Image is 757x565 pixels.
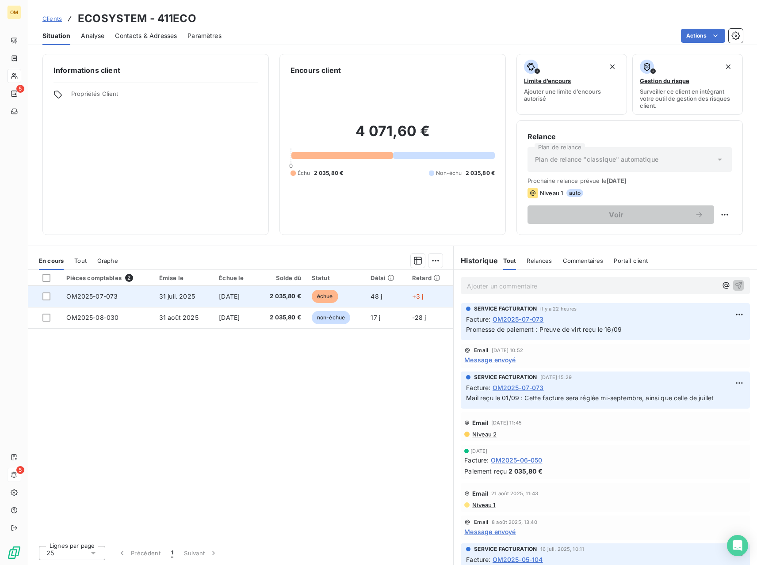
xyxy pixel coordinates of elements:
span: Portail client [614,257,648,264]
span: Facture : [466,555,490,564]
span: OM2025-08-030 [66,314,119,321]
span: Tout [503,257,516,264]
span: Propriétés Client [71,90,258,102]
span: auto [566,189,583,197]
span: 2 035,80 € [261,292,301,301]
span: Email [474,348,488,353]
span: Tout [74,257,87,264]
span: [DATE] 10:52 [492,348,523,353]
div: Délai [371,274,401,281]
span: 16 juil. 2025, 10:11 [540,546,584,552]
span: [DATE] [470,448,487,454]
h6: Informations client [54,65,258,76]
span: Facture : [466,315,490,324]
div: Statut [312,274,360,281]
span: Message envoyé [464,527,516,536]
span: Mail reçu le 01/09 : Cette facture sera réglée mi-septembre, ainsi que celle de juillet [466,394,714,402]
span: Plan de relance "classique" automatique [535,155,658,164]
span: il y a 22 heures [540,306,577,311]
h3: ECOSYSTEM - 411ECO [78,11,196,27]
a: Clients [42,14,62,23]
span: 2 035,80 € [314,169,344,177]
span: OM2025-07-073 [493,315,544,324]
span: 1 [171,549,173,557]
span: Non-échu [436,169,462,177]
span: Email [472,490,489,497]
span: 31 juil. 2025 [159,292,195,300]
span: OM2025-07-073 [66,292,118,300]
span: Clients [42,15,62,22]
span: 21 août 2025, 11:43 [491,491,538,496]
span: 2 035,80 € [508,466,543,476]
span: Paiement reçu [464,466,507,476]
span: Niveau 1 [540,190,563,197]
h6: Encours client [291,65,341,76]
span: Surveiller ce client en intégrant votre outil de gestion des risques client. [640,88,735,109]
span: -28 j [412,314,426,321]
h6: Relance [528,131,732,142]
span: 5 [16,85,24,93]
div: Open Intercom Messenger [727,535,748,556]
h2: 4 071,60 € [291,122,495,149]
span: OM2025-05-104 [493,555,543,564]
button: Précédent [112,544,166,562]
span: Promesse de paiement : Preuve de virt reçu le 16/09 [466,326,622,333]
div: Émise le [159,274,208,281]
span: SERVICE FACTURATION [474,305,537,313]
span: [DATE] [219,314,240,321]
button: Voir [528,205,714,224]
span: [DATE] [607,177,627,184]
button: 1 [166,544,179,562]
span: Paramètres [187,31,222,40]
span: [DATE] [219,292,240,300]
span: Échu [298,169,310,177]
span: Graphe [97,257,118,264]
span: Niveau 2 [471,431,497,438]
span: 5 [16,466,24,474]
span: 2 035,80 € [466,169,495,177]
span: Facture : [464,455,489,465]
span: 25 [46,549,54,557]
span: Commentaires [563,257,604,264]
span: En cours [39,257,64,264]
h6: Historique [454,255,498,266]
div: OM [7,5,21,19]
span: +3 j [412,292,424,300]
span: non-échue [312,311,350,324]
button: Limite d’encoursAjouter une limite d’encours autorisé [516,54,627,115]
span: [DATE] 15:29 [540,375,572,380]
span: Email [472,419,489,426]
div: Solde dû [261,274,301,281]
div: Retard [412,274,448,281]
span: 17 j [371,314,380,321]
img: Logo LeanPay [7,546,21,560]
span: 8 août 2025, 13:40 [492,519,537,525]
button: Gestion du risqueSurveiller ce client en intégrant votre outil de gestion des risques client. [632,54,743,115]
span: 2 035,80 € [261,313,301,322]
span: Relances [527,257,552,264]
span: Gestion du risque [640,77,689,84]
span: 2 [125,274,133,282]
span: SERVICE FACTURATION [474,545,537,553]
span: Email [474,519,488,525]
span: échue [312,290,338,303]
span: Situation [42,31,70,40]
span: Analyse [81,31,104,40]
span: Facture : [466,383,490,392]
span: 31 août 2025 [159,314,199,321]
span: Limite d’encours [524,77,571,84]
span: Voir [538,211,695,218]
span: Prochaine relance prévue le [528,177,732,184]
span: Ajouter une limite d’encours autorisé [524,88,619,102]
span: 48 j [371,292,382,300]
span: OM2025-07-073 [493,383,544,392]
div: Échue le [219,274,251,281]
span: Contacts & Adresses [115,31,177,40]
span: Message envoyé [464,355,516,364]
span: [DATE] 11:45 [491,420,522,425]
button: Actions [681,29,725,43]
span: 0 [289,162,293,169]
span: SERVICE FACTURATION [474,373,537,381]
span: Niveau 1 [471,501,495,508]
button: Suivant [179,544,223,562]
